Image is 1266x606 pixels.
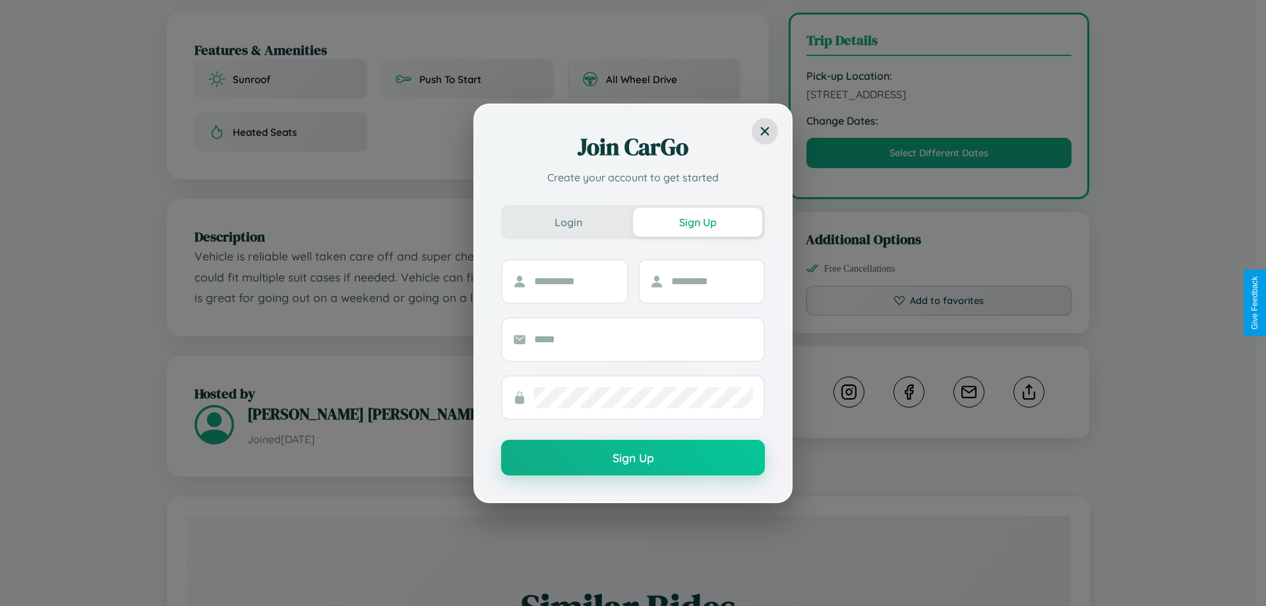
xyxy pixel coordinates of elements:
[501,169,765,185] p: Create your account to get started
[501,440,765,475] button: Sign Up
[633,208,762,237] button: Sign Up
[501,131,765,163] h2: Join CarGo
[504,208,633,237] button: Login
[1250,276,1259,330] div: Give Feedback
